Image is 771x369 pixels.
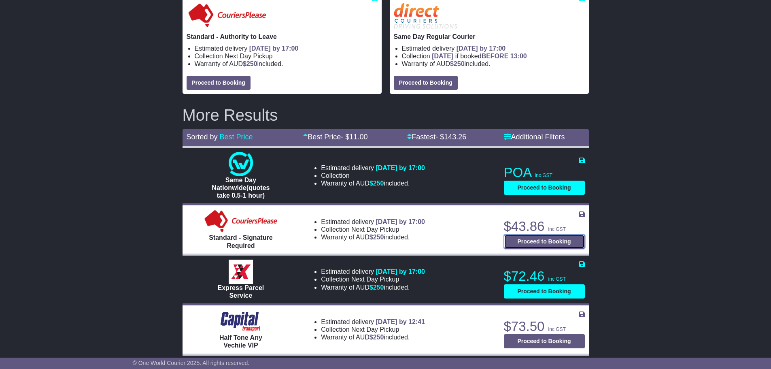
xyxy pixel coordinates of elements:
a: Fastest- $143.26 [407,133,466,141]
p: $73.50 [504,318,585,335]
span: $ [450,60,465,67]
h2: More Results [183,106,589,124]
span: 250 [373,234,384,241]
img: Border Express: Express Parcel Service [229,260,253,284]
li: Collection [321,172,425,179]
span: 250 [246,60,257,67]
li: Estimated delivery [195,45,378,52]
li: Collection [321,326,425,333]
span: $ [370,234,384,241]
span: 143.26 [444,133,466,141]
span: inc GST [548,276,566,282]
li: Collection [195,52,378,60]
span: $ [370,334,384,341]
li: Warranty of AUD included. [321,333,425,341]
span: Next Day Pickup [351,326,399,333]
li: Warranty of AUD included. [402,60,585,68]
img: Couriers Please: Standard - Signature Required [203,209,279,234]
button: Proceed to Booking [187,76,251,90]
span: inc GST [535,173,552,178]
span: BEFORE [482,53,509,60]
span: inc GST [548,226,566,232]
span: Half Tone Any Vechile VIP [219,334,262,349]
span: Next Day Pickup [351,276,399,283]
button: Proceed to Booking [504,284,585,299]
li: Estimated delivery [402,45,585,52]
button: Proceed to Booking [504,334,585,348]
button: Proceed to Booking [504,181,585,195]
p: Same Day Regular Courier [394,33,585,41]
li: Warranty of AUD included. [321,179,425,187]
span: 13:00 [510,53,527,60]
img: Direct: Same Day Regular Courier [394,3,457,29]
span: [DATE] by 17:00 [376,268,425,275]
span: - $ [341,133,367,141]
li: Warranty of AUD included. [321,233,425,241]
a: Additional Filters [504,133,565,141]
span: 250 [373,284,384,291]
li: Collection [321,275,425,283]
span: $ [370,180,384,187]
li: Estimated delivery [321,318,425,326]
span: 250 [373,334,384,341]
span: if booked [432,53,527,60]
span: 250 [454,60,465,67]
li: Warranty of AUD included. [321,284,425,291]
span: © One World Courier 2025. All rights reserved. [133,360,250,366]
span: [DATE] by 17:00 [249,45,299,52]
span: [DATE] [432,53,453,60]
span: - $ [435,133,466,141]
span: [DATE] by 12:41 [376,318,425,325]
span: 250 [373,180,384,187]
a: Best Price- $11.00 [303,133,367,141]
span: inc GST [548,326,566,332]
img: One World Courier: Same Day Nationwide(quotes take 0.5-1 hour) [229,152,253,176]
li: Collection [321,226,425,233]
span: [DATE] by 17:00 [376,164,425,171]
span: [DATE] by 17:00 [457,45,506,52]
p: POA [504,164,585,181]
a: Best Price [220,133,253,141]
li: Estimated delivery [321,164,425,172]
button: Proceed to Booking [504,235,585,249]
span: Next Day Pickup [225,53,272,60]
span: Same Day Nationwide(quotes take 0.5-1 hour) [212,177,270,199]
span: Express Parcel Service [218,284,264,299]
li: Warranty of AUD included. [195,60,378,68]
span: Standard - Signature Required [209,234,272,249]
p: Standard - Authority to Leave [187,33,378,41]
li: Estimated delivery [321,268,425,275]
span: 11.00 [349,133,367,141]
img: Couriers Please: Standard - Authority to Leave [187,3,268,29]
img: CapitalTransport: Half Tone Any Vechile VIP [217,309,264,334]
span: $ [243,60,257,67]
li: Estimated delivery [321,218,425,226]
button: Proceed to Booking [394,76,458,90]
li: Collection [402,52,585,60]
span: [DATE] by 17:00 [376,218,425,225]
span: Next Day Pickup [351,226,399,233]
span: Sorted by [187,133,218,141]
p: $72.46 [504,268,585,284]
p: $43.86 [504,218,585,235]
span: $ [370,284,384,291]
